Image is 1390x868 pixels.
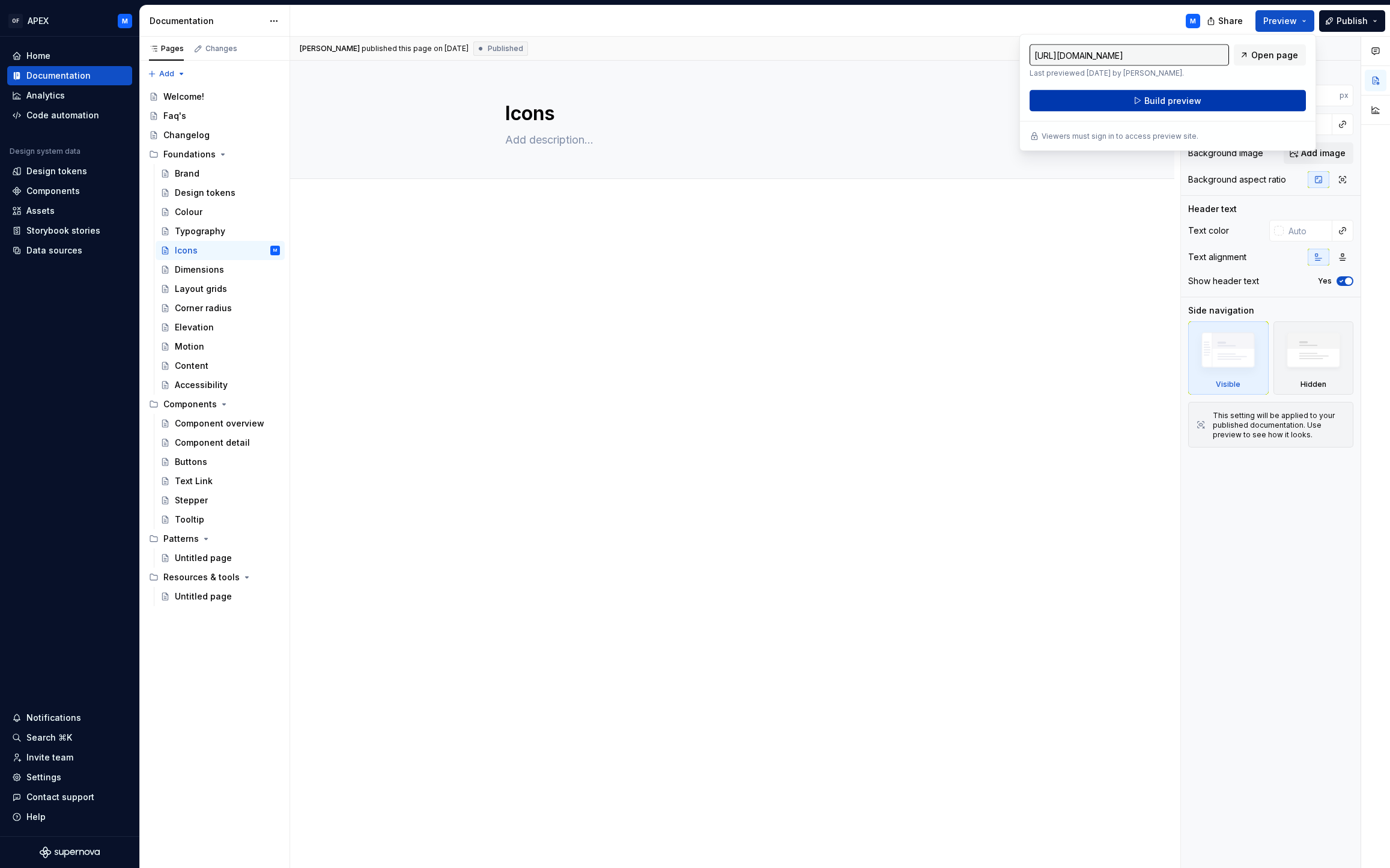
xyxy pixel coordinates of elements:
[175,360,208,372] div: Content
[156,164,285,183] a: Brand
[26,811,46,823] div: Help
[156,356,285,375] a: Content
[156,318,285,337] a: Elevation
[26,90,65,102] div: Analytics
[1300,380,1326,389] div: Hidden
[175,552,232,564] div: Untitled page
[26,771,61,783] div: Settings
[1030,90,1306,112] button: Build preview
[150,15,263,27] div: Documentation
[156,472,285,491] a: Text Link
[7,221,132,240] a: Storybook stories
[26,791,94,803] div: Contact support
[26,50,50,62] div: Home
[1263,15,1297,27] span: Preview
[156,587,285,606] a: Untitled page
[26,185,80,197] div: Components
[7,86,132,105] a: Analytics
[1319,10,1385,32] button: Publish
[156,279,285,299] a: Layout grids
[175,225,225,237] div: Typography
[2,8,137,34] button: OFAPEXM
[26,205,55,217] div: Assets
[175,302,232,314] div: Corner radius
[175,590,232,602] div: Untitled page
[7,768,132,787] a: Settings
[7,162,132,181] a: Design tokens
[156,260,285,279] a: Dimensions
[159,69,174,79] span: Add
[1284,220,1332,241] input: Auto
[7,66,132,85] a: Documentation
[1284,142,1353,164] button: Add image
[122,16,128,26] div: M
[7,106,132,125] a: Code automation
[175,187,235,199] div: Design tokens
[175,341,204,353] div: Motion
[7,748,132,767] a: Invite team
[175,321,214,333] div: Elevation
[40,846,100,858] a: Supernova Logo
[8,14,23,28] div: OF
[26,732,72,744] div: Search ⌘K
[7,728,132,747] button: Search ⌘K
[26,712,81,724] div: Notifications
[163,398,217,410] div: Components
[163,571,240,583] div: Resources & tools
[144,87,285,606] div: Page tree
[175,379,228,391] div: Accessibility
[1234,44,1306,66] a: Open page
[1188,174,1286,186] div: Background aspect ratio
[156,241,285,260] a: IconsM
[488,44,523,53] span: Published
[26,751,73,763] div: Invite team
[156,491,285,510] a: Stepper
[156,337,285,356] a: Motion
[1251,49,1298,61] span: Open page
[1188,251,1246,263] div: Text alignment
[156,299,285,318] a: Corner radius
[1188,305,1254,317] div: Side navigation
[7,201,132,220] a: Assets
[1340,91,1349,100] p: px
[1188,203,1237,215] div: Header text
[7,46,132,65] a: Home
[144,395,285,414] div: Components
[26,225,100,237] div: Storybook stories
[149,44,184,53] div: Pages
[144,568,285,587] div: Resources & tools
[205,44,237,53] div: Changes
[156,452,285,472] a: Buttons
[144,529,285,548] div: Patterns
[1293,85,1340,106] input: Auto
[175,168,199,180] div: Brand
[163,110,186,122] div: Faq's
[7,181,132,201] a: Components
[175,417,264,429] div: Component overview
[156,414,285,433] a: Component overview
[156,510,285,529] a: Tooltip
[300,44,360,53] span: [PERSON_NAME]
[26,244,82,256] div: Data sources
[1188,275,1259,287] div: Show header text
[26,70,91,82] div: Documentation
[156,222,285,241] a: Typography
[1273,321,1354,395] div: Hidden
[1030,68,1229,78] p: Last previewed [DATE] by [PERSON_NAME].
[175,206,202,218] div: Colour
[7,241,132,260] a: Data sources
[1301,147,1346,159] span: Add image
[175,264,224,276] div: Dimensions
[26,109,99,121] div: Code automation
[175,456,207,468] div: Buttons
[28,15,49,27] div: APEX
[7,788,132,807] button: Contact support
[1218,15,1243,27] span: Share
[26,165,87,177] div: Design tokens
[1144,95,1201,107] span: Build preview
[175,244,198,256] div: Icons
[1190,16,1196,26] div: M
[144,87,285,106] a: Welcome!
[1188,225,1229,237] div: Text color
[7,807,132,827] button: Help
